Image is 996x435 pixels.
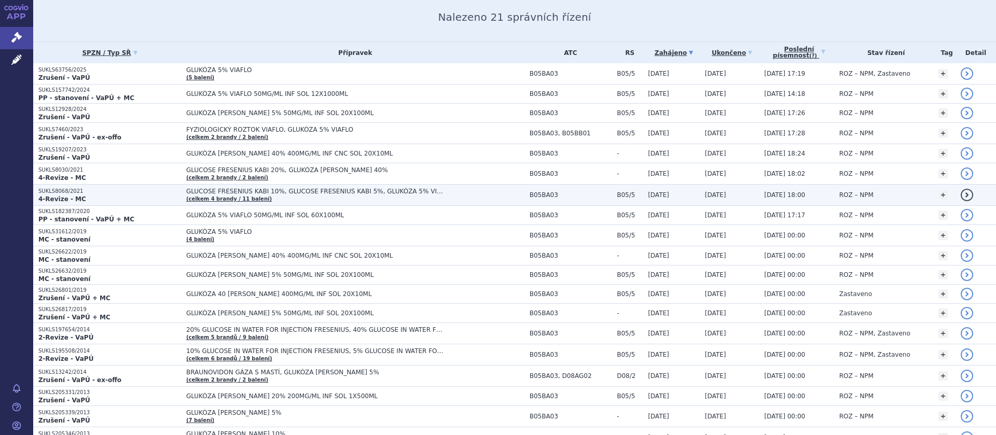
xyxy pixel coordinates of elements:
span: B05/5 [617,290,643,298]
span: D08/2 [617,372,643,380]
a: detail [961,307,973,319]
a: detail [961,390,973,402]
strong: Zrušení - VaPÚ [38,397,90,404]
a: + [938,129,948,138]
span: [DATE] [705,413,726,420]
span: ROZ – NPM [839,170,874,177]
p: SUKLS31612/2019 [38,228,181,235]
a: detail [961,189,973,201]
span: [DATE] [705,252,726,259]
span: [DATE] [648,252,669,259]
span: [DATE] [705,372,726,380]
a: (celkem 2 brandy / 2 balení) [186,134,268,140]
span: [DATE] [705,351,726,358]
span: [DATE] [705,330,726,337]
span: B05/5 [617,232,643,239]
span: B05BA03 [530,252,612,259]
th: Tag [933,42,956,63]
p: SUKLS63756/2025 [38,66,181,74]
span: GLUKÓZA [PERSON_NAME] 20% 200MG/ML INF SOL 1X500ML [186,392,446,400]
a: (celkem 2 brandy / 2 balení) [186,377,268,383]
span: GLUKÓZA 5% VIAFLO [186,66,446,74]
span: B05BA03 [530,70,612,77]
span: [DATE] [648,150,669,157]
span: B05BA03 [530,90,612,97]
span: [DATE] 00:00 [764,271,805,278]
span: [DATE] [648,130,669,137]
span: ROZ – NPM [839,191,874,199]
span: ROZ – NPM, Zastaveno [839,70,910,77]
span: ROZ – NPM [839,372,874,380]
span: [DATE] [705,212,726,219]
a: + [938,350,948,359]
a: + [938,169,948,178]
span: [DATE] 00:00 [764,372,805,380]
th: Přípravek [181,42,524,63]
span: B05/5 [617,351,643,358]
span: [DATE] 18:24 [764,150,805,157]
span: B05/5 [617,70,643,77]
span: [DATE] [648,372,669,380]
a: + [938,251,948,260]
span: [DATE] 14:18 [764,90,805,97]
span: GLUKÓZA 40 [PERSON_NAME] 400MG/ML INF SOL 20X10ML [186,290,446,298]
strong: Zrušení - VaPÚ [38,74,90,81]
span: [DATE] 00:00 [764,330,805,337]
span: [DATE] 17:26 [764,109,805,117]
span: - [617,150,643,157]
span: B05BA03 [530,212,612,219]
a: + [938,289,948,299]
a: detail [961,67,973,80]
span: [DATE] [705,109,726,117]
span: [DATE] [648,392,669,400]
a: + [938,371,948,381]
strong: 4-Revize - MC [38,174,86,181]
span: [DATE] [705,130,726,137]
span: [DATE] 00:00 [764,310,805,317]
p: SUKLS197654/2014 [38,326,181,333]
span: [DATE] [705,191,726,199]
span: [DATE] [705,170,726,177]
span: [DATE] 18:02 [764,170,805,177]
span: [DATE] [648,191,669,199]
a: detail [961,209,973,221]
a: detail [961,327,973,340]
th: ATC [524,42,612,63]
span: [DATE] [648,271,669,278]
strong: PP - stanovení - VaPÚ + MC [38,216,134,223]
span: ROZ – NPM [839,150,874,157]
a: + [938,412,948,421]
span: [DATE] 00:00 [764,252,805,259]
p: SUKLS157742/2024 [38,87,181,94]
p: SUKLS8030/2021 [38,166,181,174]
span: B05BA03 [530,271,612,278]
strong: 4-Revize - MC [38,195,86,203]
p: SUKLS195508/2014 [38,347,181,355]
span: [DATE] [705,232,726,239]
span: - [617,310,643,317]
a: detail [961,88,973,100]
span: B05/5 [617,212,643,219]
p: SUKLS205339/2013 [38,409,181,416]
a: SPZN / Typ SŘ [38,46,181,60]
a: + [938,329,948,338]
strong: Zrušení - VaPÚ [38,154,90,161]
span: [DATE] [705,150,726,157]
span: [DATE] 00:00 [764,351,805,358]
span: [DATE] [648,310,669,317]
span: ROZ – NPM [839,252,874,259]
span: ROZ – NPM [839,413,874,420]
span: [DATE] [705,392,726,400]
span: [DATE] [648,330,669,337]
span: ROZ – NPM, Zastaveno [839,330,910,337]
span: B05BA03 [530,290,612,298]
span: [DATE] [648,170,669,177]
strong: Zrušení - VaPÚ + MC [38,314,110,321]
span: [DATE] [705,310,726,317]
span: GLUCOSE FRESENIUS KABI 10%, GLUCOSE FRESENIUS KABI 5%, GLUKÓZA 5% VIAFLO… [186,188,446,195]
span: BRAUNOVIDON GÁZA S MASTÍ, GLUKÓZA [PERSON_NAME] 5% [186,369,446,376]
span: ROZ – NPM [839,212,874,219]
span: Nalezeno 21 správních řízení [438,11,591,23]
span: [DATE] [705,290,726,298]
p: SUKLS13242/2014 [38,369,181,376]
